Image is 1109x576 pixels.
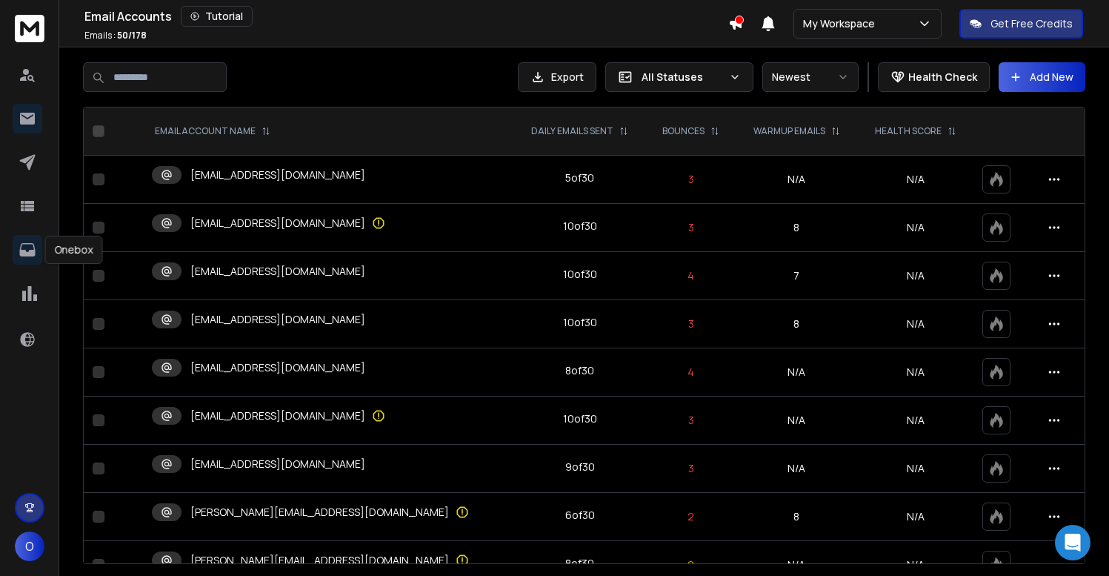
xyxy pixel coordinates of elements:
[190,457,365,471] p: [EMAIL_ADDRESS][DOMAIN_NAME]
[181,6,253,27] button: Tutorial
[518,62,596,92] button: Export
[736,348,857,397] td: N/A
[190,360,365,375] p: [EMAIL_ADDRESS][DOMAIN_NAME]
[656,172,727,187] p: 3
[563,411,597,426] div: 10 of 30
[803,16,881,31] p: My Workspace
[155,125,270,137] div: EMAIL ACCOUNT NAME
[866,220,965,235] p: N/A
[15,532,44,561] button: O
[565,171,594,185] div: 5 of 30
[190,168,365,182] p: [EMAIL_ADDRESS][DOMAIN_NAME]
[866,268,965,283] p: N/A
[84,30,147,42] p: Emails :
[959,9,1083,39] button: Get Free Credits
[753,125,825,137] p: WARMUP EMAILS
[563,219,597,234] div: 10 of 30
[736,397,857,445] td: N/A
[866,413,965,428] p: N/A
[190,408,365,423] p: [EMAIL_ADDRESS][DOMAIN_NAME]
[45,236,103,264] div: Onebox
[565,460,595,474] div: 9 of 30
[656,509,727,524] p: 2
[190,264,365,279] p: [EMAIL_ADDRESS][DOMAIN_NAME]
[736,493,857,541] td: 8
[866,509,965,524] p: N/A
[656,317,727,331] p: 3
[866,557,965,572] p: N/A
[117,29,147,42] span: 50 / 178
[656,413,727,428] p: 3
[762,62,859,92] button: Newest
[999,62,1085,92] button: Add New
[866,365,965,380] p: N/A
[565,508,595,523] div: 6 of 30
[656,268,727,283] p: 4
[875,125,942,137] p: HEALTH SCORE
[656,461,727,476] p: 3
[84,6,728,27] div: Email Accounts
[866,172,965,187] p: N/A
[736,445,857,493] td: N/A
[565,363,594,378] div: 8 of 30
[565,556,594,571] div: 8 of 30
[190,553,449,568] p: [PERSON_NAME][EMAIL_ADDRESS][DOMAIN_NAME]
[1055,525,1090,560] div: Open Intercom Messenger
[190,312,365,327] p: [EMAIL_ADDRESS][DOMAIN_NAME]
[736,156,857,204] td: N/A
[662,125,705,137] p: BOUNCES
[908,70,977,85] p: Health Check
[656,365,727,380] p: 4
[531,125,613,137] p: DAILY EMAILS SENT
[736,300,857,348] td: 8
[190,216,365,231] p: [EMAIL_ADDRESS][DOMAIN_NAME]
[563,315,597,330] div: 10 of 30
[878,62,990,92] button: Health Check
[736,204,857,252] td: 8
[190,505,449,520] p: [PERSON_NAME][EMAIL_ADDRESS][DOMAIN_NAME]
[866,317,965,331] p: N/A
[642,70,723,85] p: All Statuses
[656,557,727,572] p: 2
[563,267,597,282] div: 10 of 30
[990,16,1073,31] p: Get Free Credits
[656,220,727,235] p: 3
[736,252,857,300] td: 7
[866,461,965,476] p: N/A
